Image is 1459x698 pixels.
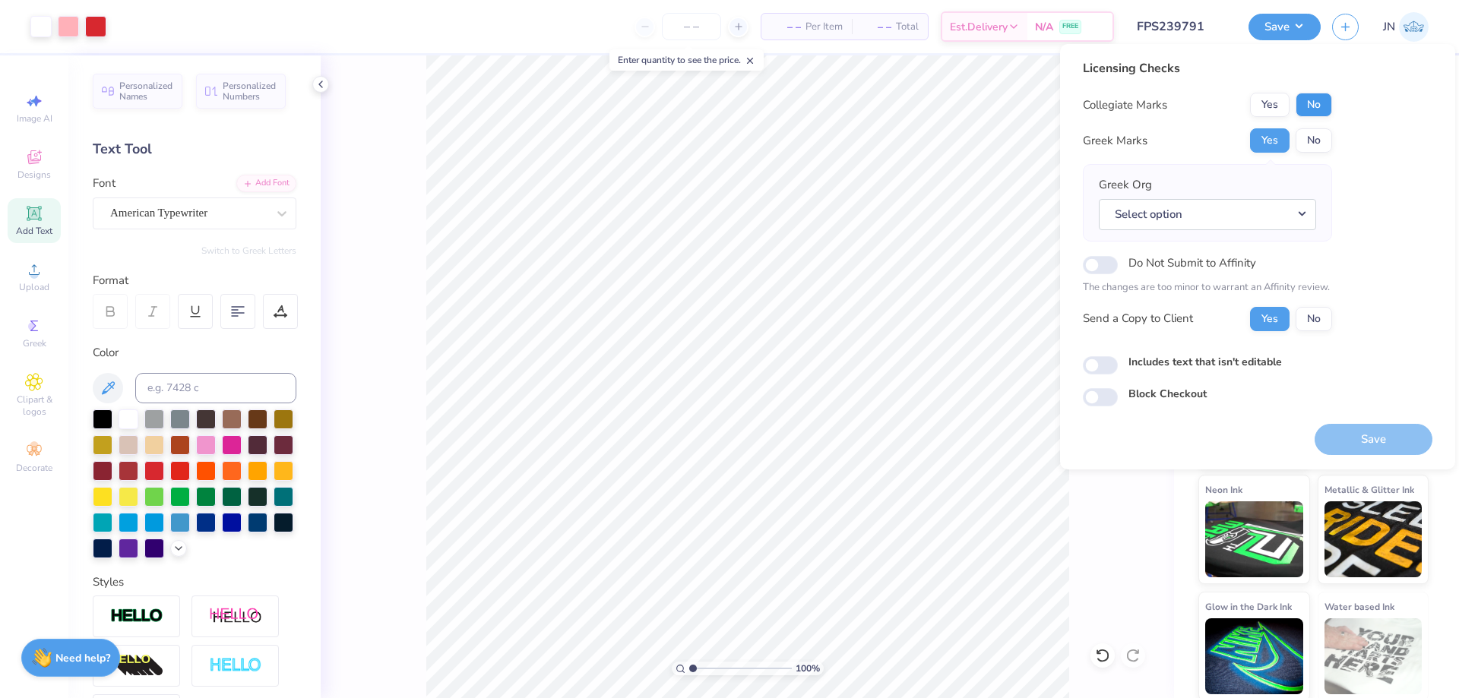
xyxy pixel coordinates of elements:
span: Decorate [16,462,52,474]
span: Total [896,19,919,35]
span: – – [861,19,891,35]
button: Yes [1250,93,1290,117]
span: Neon Ink [1205,482,1242,497]
label: Block Checkout [1128,386,1207,402]
img: Jacky Noya [1399,12,1429,42]
span: JN [1383,18,1395,36]
div: Enter quantity to see the price. [609,49,764,71]
span: Per Item [805,19,843,35]
button: No [1296,307,1332,331]
div: Format [93,272,298,289]
button: Save [1249,14,1321,40]
label: Do Not Submit to Affinity [1128,253,1256,273]
p: The changes are too minor to warrant an Affinity review. [1083,280,1332,295]
button: Switch to Greek Letters [201,245,296,257]
img: Neon Ink [1205,501,1303,577]
input: Untitled Design [1125,11,1237,42]
span: 100 % [796,662,820,675]
div: Licensing Checks [1083,59,1332,77]
img: Negative Space [209,657,262,674]
div: Send a Copy to Client [1083,310,1193,327]
img: Shadow [209,607,262,626]
button: No [1296,93,1332,117]
span: FREE [1062,21,1078,32]
input: – – [662,13,721,40]
span: Upload [19,281,49,293]
span: Designs [17,169,51,181]
span: Glow in the Dark Ink [1205,599,1292,614]
div: Greek Marks [1083,132,1147,150]
div: Add Font [236,175,296,192]
span: Metallic & Glitter Ink [1324,482,1414,497]
span: Personalized Numbers [223,81,277,102]
span: N/A [1035,19,1053,35]
span: Greek [23,337,46,349]
div: Styles [93,573,296,591]
img: Glow in the Dark Ink [1205,618,1303,694]
span: Personalized Names [119,81,173,102]
div: Collegiate Marks [1083,96,1167,114]
img: Metallic & Glitter Ink [1324,501,1423,577]
span: – – [771,19,801,35]
span: Clipart & logos [8,393,61,418]
div: Color [93,344,296,362]
strong: Need help? [55,651,110,665]
span: Water based Ink [1324,599,1394,614]
label: Font [93,175,116,192]
a: JN [1383,12,1429,42]
img: Water based Ink [1324,618,1423,694]
img: Stroke [110,608,163,625]
label: Includes text that isn't editable [1128,354,1282,370]
input: e.g. 7428 c [135,373,296,403]
label: Greek Org [1099,176,1152,194]
button: No [1296,128,1332,153]
button: Yes [1250,128,1290,153]
span: Est. Delivery [950,19,1008,35]
span: Add Text [16,225,52,237]
button: Select option [1099,199,1316,230]
button: Yes [1250,307,1290,331]
div: Text Tool [93,139,296,159]
span: Image AI [17,112,52,125]
img: 3d Illusion [110,654,163,678]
